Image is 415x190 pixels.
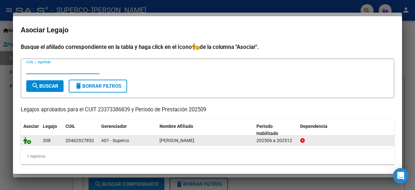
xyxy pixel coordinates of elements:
button: Borrar Filtros [69,80,127,93]
datatable-header-cell: Asociar [21,119,40,141]
div: 20462927852 [65,137,94,144]
span: Gerenciador [101,124,127,129]
datatable-header-cell: Dependencia [298,119,395,141]
p: Legajos aprobados para el CUIT 23373386839 y Período de Prestación 202509 [21,106,394,114]
span: CUIL [65,124,75,129]
span: A01 - Superco [101,138,129,143]
datatable-header-cell: Gerenciador [99,119,157,141]
span: 308 [43,138,51,143]
mat-icon: search [31,82,39,90]
div: Open Intercom Messenger [393,168,409,184]
span: ROVIRA IGNACIO URIEL [160,138,194,143]
mat-icon: delete [75,82,82,90]
datatable-header-cell: Nombre Afiliado [157,119,254,141]
div: 202506 a 202512 [256,137,295,144]
h2: Asociar Legajo [21,24,394,36]
span: Borrar Filtros [75,83,121,89]
datatable-header-cell: CUIL [63,119,99,141]
datatable-header-cell: Legajo [40,119,63,141]
datatable-header-cell: Periodo Habilitado [254,119,298,141]
span: Nombre Afiliado [160,124,193,129]
h4: Busque el afiliado correspondiente en la tabla y haga click en el ícono de la columna "Asociar". [21,43,394,51]
span: Buscar [31,83,58,89]
span: Periodo Habilitado [256,124,278,136]
span: Dependencia [300,124,327,129]
span: Legajo [43,124,57,129]
button: Buscar [26,80,64,92]
span: Asociar [23,124,39,129]
div: 1 registros [21,148,394,164]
